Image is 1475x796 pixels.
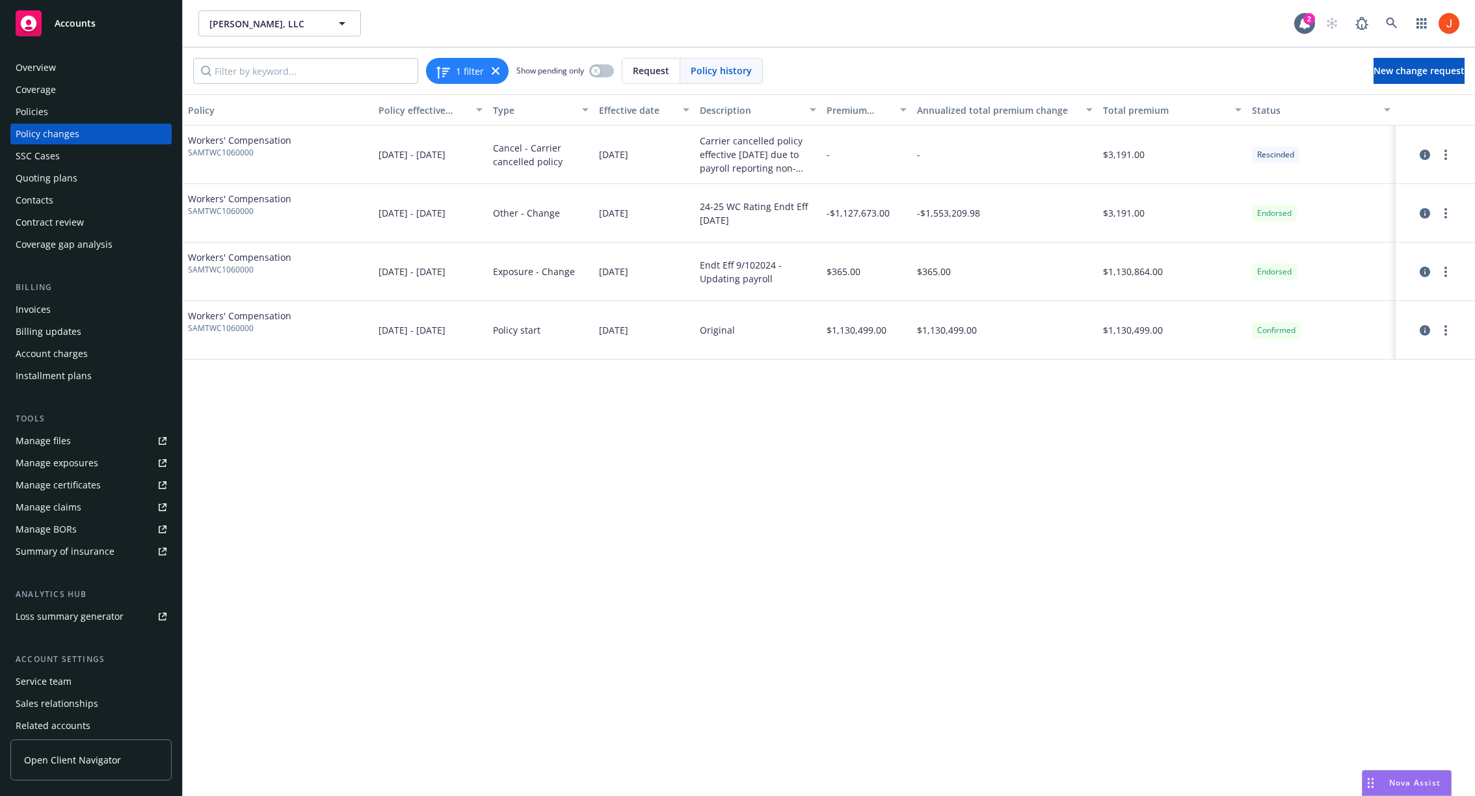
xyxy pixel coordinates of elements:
span: Request [633,64,669,77]
div: Coverage [16,79,56,100]
span: $1,130,499.00 [1103,323,1163,337]
div: Manage exposures [16,453,98,473]
span: Endorsed [1257,266,1292,278]
a: Service team [10,671,172,692]
div: Related accounts [16,715,90,736]
span: $1,130,499.00 [917,323,977,337]
span: - [827,148,830,161]
a: Accounts [10,5,172,42]
span: Manage exposures [10,453,172,473]
span: Cancel - Carrier cancelled policy [493,141,589,168]
div: Carrier cancelled policy effective [DATE] due to payroll reporting non-compliance Policy Reinstat... [700,134,817,175]
span: [DATE] - [DATE] [379,323,445,337]
button: Total premium [1098,94,1247,126]
span: Policy start [493,323,540,337]
input: Filter by keyword... [193,58,418,84]
span: [PERSON_NAME], LLC [209,17,322,31]
span: Policy history [691,64,752,77]
span: $365.00 [827,265,860,278]
span: Confirmed [1257,325,1296,336]
a: more [1438,323,1454,338]
a: Manage files [10,431,172,451]
div: Policy changes [16,124,79,144]
div: Manage files [16,431,71,451]
button: Effective date [594,94,694,126]
span: SAMTWC1060000 [188,147,291,159]
div: Coverage gap analysis [16,234,113,255]
button: [PERSON_NAME], LLC [198,10,361,36]
span: [DATE] - [DATE] [379,206,445,220]
a: Manage claims [10,497,172,518]
a: Related accounts [10,715,172,736]
div: Manage certificates [16,475,101,496]
div: Type [493,103,574,117]
a: Invoices [10,299,172,320]
div: Quoting plans [16,168,77,189]
a: Contacts [10,190,172,211]
div: Manage BORs [16,519,77,540]
a: Coverage [10,79,172,100]
div: Manage claims [16,497,81,518]
span: [DATE] [599,148,628,161]
span: [DATE] - [DATE] [379,148,445,161]
a: more [1438,147,1454,163]
span: $1,130,864.00 [1103,265,1163,278]
div: Overview [16,57,56,78]
div: Account charges [16,343,88,364]
span: Other - Change [493,206,560,220]
div: Policies [16,101,48,122]
a: Sales relationships [10,693,172,714]
span: - [917,148,920,161]
span: -$1,127,673.00 [827,206,890,220]
span: Show pending only [516,65,584,76]
a: Account charges [10,343,172,364]
div: Billing [10,281,172,294]
a: more [1438,206,1454,221]
a: Quoting plans [10,168,172,189]
span: Accounts [55,18,96,29]
button: Policy effective dates [373,94,488,126]
img: photo [1439,13,1459,34]
a: Overview [10,57,172,78]
span: -$1,553,209.98 [917,206,980,220]
a: Coverage gap analysis [10,234,172,255]
button: Nova Assist [1362,770,1452,796]
a: Summary of insurance [10,541,172,562]
a: Contract review [10,212,172,233]
div: Original [700,323,735,337]
span: $3,191.00 [1103,206,1145,220]
span: Workers' Compensation [188,192,291,206]
button: Status [1247,94,1396,126]
span: [DATE] [599,206,628,220]
span: Workers' Compensation [188,250,291,264]
button: Type [488,94,594,126]
div: Description [700,103,803,117]
span: Workers' Compensation [188,309,291,323]
div: Effective date [599,103,674,117]
div: Account settings [10,653,172,666]
div: Installment plans [16,365,92,386]
span: $3,191.00 [1103,148,1145,161]
a: Search [1379,10,1405,36]
span: Exposure - Change [493,265,575,278]
span: SAMTWC1060000 [188,206,291,217]
span: SAMTWC1060000 [188,323,291,334]
span: $365.00 [917,265,951,278]
span: [DATE] [599,323,628,337]
div: Tools [10,412,172,425]
span: Nova Assist [1389,777,1441,788]
div: Drag to move [1362,771,1379,795]
span: Endorsed [1257,207,1292,219]
span: [DATE] - [DATE] [379,265,445,278]
div: Contract review [16,212,84,233]
span: [DATE] [599,265,628,278]
div: Summary of insurance [16,541,114,562]
span: Rescinded [1257,149,1294,161]
a: Policy changes [10,124,172,144]
div: Premium change [827,103,892,117]
div: Invoices [16,299,51,320]
a: Billing updates [10,321,172,342]
span: Open Client Navigator [24,753,121,767]
div: Contacts [16,190,53,211]
a: Policies [10,101,172,122]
